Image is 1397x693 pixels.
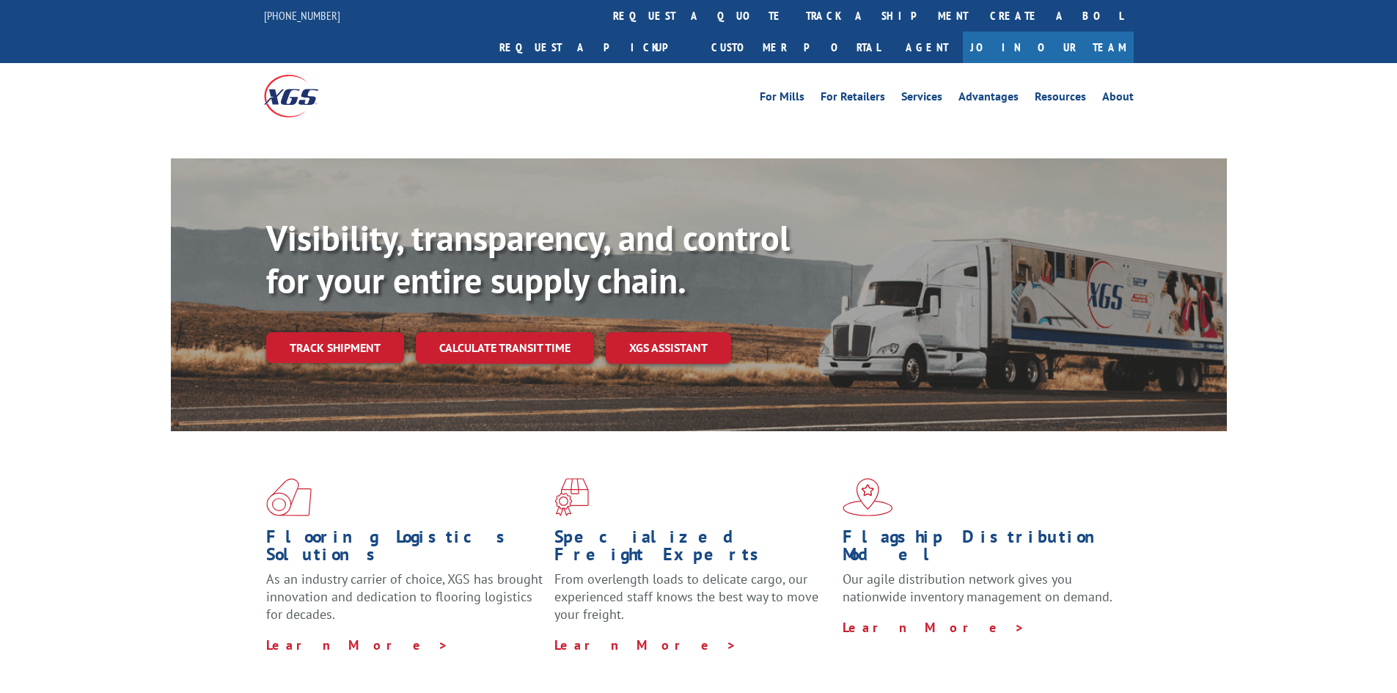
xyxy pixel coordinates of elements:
img: xgs-icon-total-supply-chain-intelligence-red [266,478,312,516]
span: Our agile distribution network gives you nationwide inventory management on demand. [843,571,1112,605]
a: Track shipment [266,332,404,363]
a: About [1102,91,1134,107]
a: Learn More > [843,619,1025,636]
a: [PHONE_NUMBER] [264,8,340,23]
a: Calculate transit time [416,332,594,364]
img: xgs-icon-focused-on-flooring-red [554,478,589,516]
a: Learn More > [266,637,449,653]
img: xgs-icon-flagship-distribution-model-red [843,478,893,516]
a: XGS ASSISTANT [606,332,731,364]
a: Advantages [958,91,1019,107]
a: Services [901,91,942,107]
a: Learn More > [554,637,737,653]
p: From overlength loads to delicate cargo, our experienced staff knows the best way to move your fr... [554,571,832,636]
a: Join Our Team [963,32,1134,63]
h1: Specialized Freight Experts [554,528,832,571]
a: For Retailers [821,91,885,107]
h1: Flagship Distribution Model [843,528,1120,571]
a: Customer Portal [700,32,891,63]
a: Agent [891,32,963,63]
a: For Mills [760,91,804,107]
b: Visibility, transparency, and control for your entire supply chain. [266,215,790,303]
span: As an industry carrier of choice, XGS has brought innovation and dedication to flooring logistics... [266,571,543,623]
a: Resources [1035,91,1086,107]
h1: Flooring Logistics Solutions [266,528,543,571]
a: Request a pickup [488,32,700,63]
